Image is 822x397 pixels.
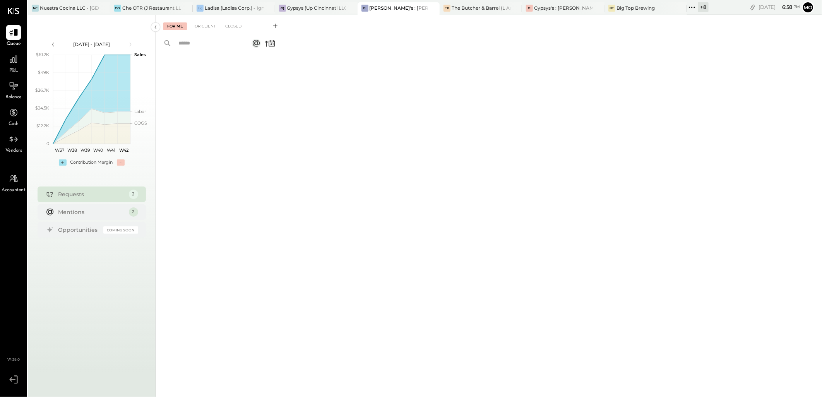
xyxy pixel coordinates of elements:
[59,159,67,166] div: +
[0,79,27,101] a: Balance
[534,5,593,11] div: Gypsys's : [PERSON_NAME] on the levee
[38,70,49,75] text: $49K
[36,123,49,128] text: $12.2K
[0,171,27,194] a: Accountant
[279,5,286,12] div: G(
[287,5,346,11] div: Gypsys (Up Cincinnati LLC) - Ignite
[205,5,264,11] div: Ladisa (Ladisa Corp.) - Ignite
[749,3,757,11] div: copy link
[197,5,204,12] div: L(
[5,94,22,101] span: Balance
[444,5,450,12] div: TB
[129,207,138,217] div: 2
[221,22,245,30] div: Closed
[361,5,368,12] div: G:
[70,159,113,166] div: Contribution Margin
[0,105,27,128] a: Cash
[0,25,27,48] a: Queue
[616,5,655,11] div: Big Top Brewing
[93,147,103,153] text: W40
[9,121,19,128] span: Cash
[608,5,615,12] div: BT
[134,120,147,126] text: COGS
[129,190,138,199] div: 2
[103,226,138,234] div: Coming Soon
[35,105,49,111] text: $24.5K
[9,67,18,74] span: P&L
[46,141,49,146] text: 0
[698,2,709,12] div: + 8
[40,5,99,11] div: Nuestra Cocina LLC - [GEOGRAPHIC_DATA]
[35,87,49,93] text: $36.7K
[2,187,26,194] span: Accountant
[114,5,121,12] div: CO
[370,5,428,11] div: [PERSON_NAME]'s : [PERSON_NAME]'s
[80,147,90,153] text: W39
[7,41,21,48] span: Queue
[759,3,800,11] div: [DATE]
[107,147,115,153] text: W41
[55,147,64,153] text: W37
[122,5,181,11] div: Che OTR (J Restaurant LLC) - Ignite
[134,52,146,57] text: Sales
[32,5,39,12] div: NC
[5,147,22,154] span: Vendors
[188,22,220,30] div: For Client
[0,132,27,154] a: Vendors
[67,147,77,153] text: W38
[58,226,99,234] div: Opportunities
[58,190,125,198] div: Requests
[36,52,49,57] text: $61.2K
[452,5,510,11] div: The Butcher & Barrel (L Argento LLC) - [GEOGRAPHIC_DATA]
[117,159,125,166] div: -
[58,208,125,216] div: Mentions
[526,5,533,12] div: G:
[134,109,146,114] text: Labor
[163,22,187,30] div: For Me
[0,52,27,74] a: P&L
[802,1,814,14] button: Mo
[59,41,125,48] div: [DATE] - [DATE]
[119,147,128,153] text: W42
